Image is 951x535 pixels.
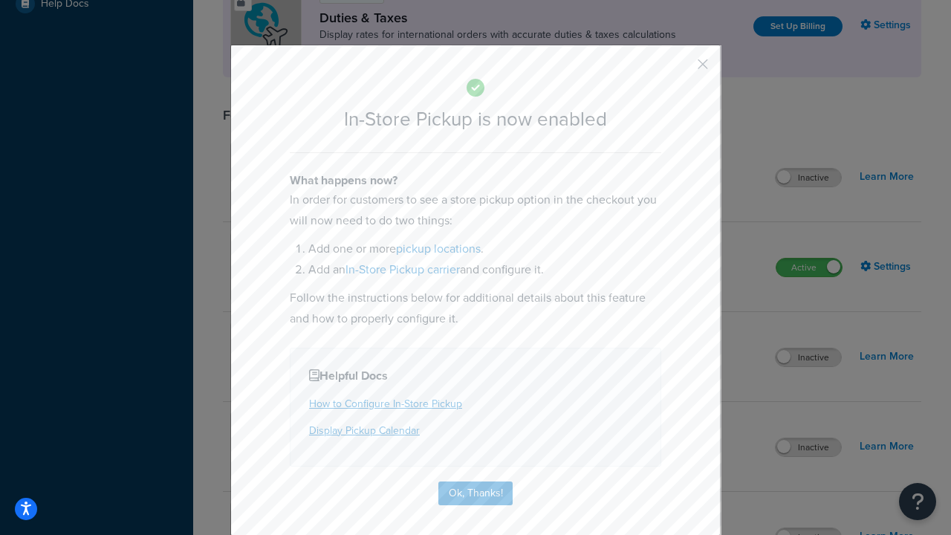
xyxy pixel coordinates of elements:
h4: Helpful Docs [309,367,642,385]
a: How to Configure In-Store Pickup [309,396,462,412]
p: Follow the instructions below for additional details about this feature and how to properly confi... [290,288,661,329]
h4: What happens now? [290,172,661,189]
li: Add an and configure it. [308,259,661,280]
h2: In-Store Pickup is now enabled [290,108,661,130]
li: Add one or more . [308,239,661,259]
button: Ok, Thanks! [438,481,513,505]
a: pickup locations [396,240,481,257]
a: Display Pickup Calendar [309,423,420,438]
a: In-Store Pickup carrier [345,261,460,278]
p: In order for customers to see a store pickup option in the checkout you will now need to do two t... [290,189,661,231]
